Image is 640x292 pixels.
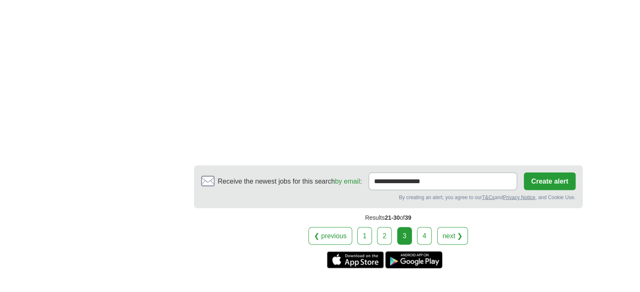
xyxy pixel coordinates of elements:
span: Receive the newest jobs for this search : [218,176,362,186]
a: Get the iPhone app [327,251,384,268]
a: ❮ previous [308,227,352,245]
div: 3 [397,227,412,245]
a: by email [335,177,360,184]
button: Create alert [524,172,575,190]
a: 4 [417,227,432,245]
a: Privacy Notice [503,194,535,200]
div: Results of [194,208,583,227]
span: 21-30 [385,214,400,221]
a: T&Cs [482,194,494,200]
div: By creating an alert, you agree to our and , and Cookie Use. [201,193,576,201]
a: 2 [377,227,392,245]
span: 39 [405,214,412,221]
a: Get the Android app [385,251,442,268]
a: next ❯ [437,227,468,245]
a: 1 [357,227,372,245]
